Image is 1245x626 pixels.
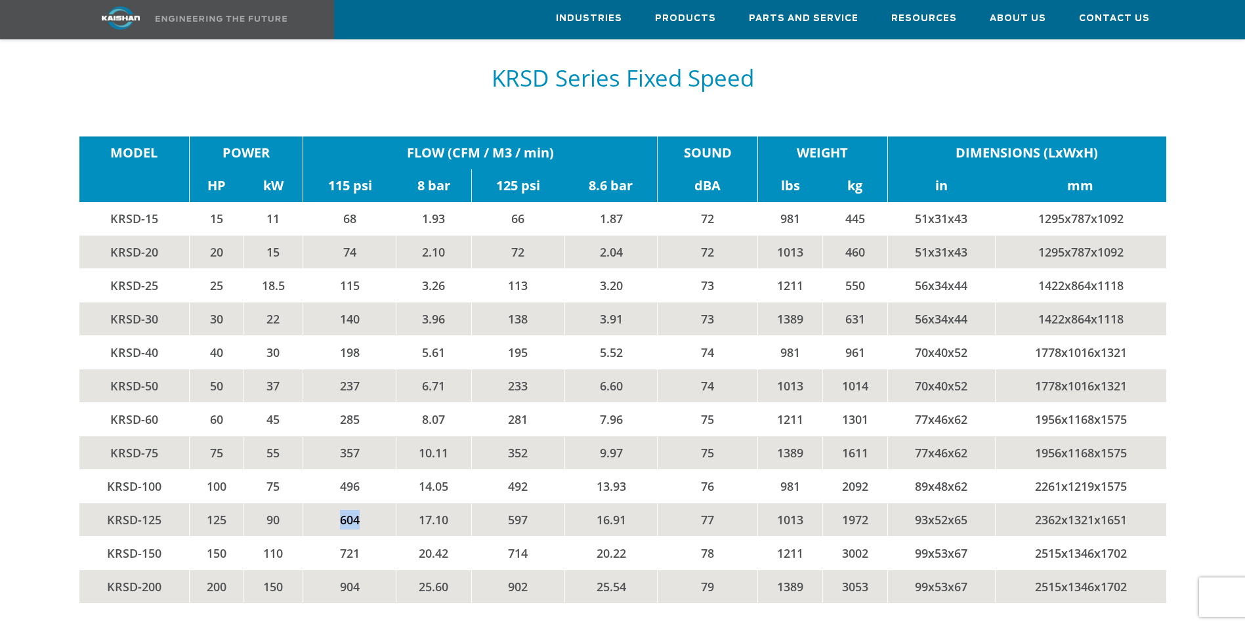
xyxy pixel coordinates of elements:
[749,1,858,36] a: Parts and Service
[396,369,471,403] td: 6.71
[303,236,396,269] td: 74
[757,169,822,202] td: lbs
[564,169,658,202] td: 8.6 bar
[564,369,658,403] td: 6.60
[658,303,757,336] td: 73
[303,470,396,503] td: 496
[79,269,190,303] td: KRSD-25
[303,403,396,436] td: 285
[995,403,1166,436] td: 1956x1168x1575
[564,503,658,537] td: 16.91
[757,303,822,336] td: 1389
[243,236,303,269] td: 15
[658,403,757,436] td: 75
[891,1,957,36] a: Resources
[189,436,243,470] td: 75
[243,336,303,369] td: 30
[189,169,243,202] td: HP
[471,169,564,202] td: 125 psi
[757,269,822,303] td: 1211
[887,403,995,436] td: 77x46x62
[822,537,887,570] td: 3002
[556,1,622,36] a: Industries
[887,236,995,269] td: 51x31x43
[189,369,243,403] td: 50
[189,202,243,236] td: 15
[156,16,287,22] img: Engineering the future
[189,470,243,503] td: 100
[79,202,190,236] td: KRSD-15
[303,369,396,403] td: 237
[564,537,658,570] td: 20.22
[243,503,303,537] td: 90
[658,169,757,202] td: dBA
[887,336,995,369] td: 70x40x52
[243,202,303,236] td: 11
[471,269,564,303] td: 113
[79,570,190,604] td: KRSD-200
[564,436,658,470] td: 9.97
[79,236,190,269] td: KRSD-20
[189,303,243,336] td: 30
[471,537,564,570] td: 714
[822,570,887,604] td: 3053
[471,202,564,236] td: 66
[757,202,822,236] td: 981
[757,369,822,403] td: 1013
[887,303,995,336] td: 56x34x44
[658,470,757,503] td: 76
[303,303,396,336] td: 140
[887,436,995,470] td: 77x46x62
[189,336,243,369] td: 40
[822,303,887,336] td: 631
[79,436,190,470] td: KRSD-75
[303,436,396,470] td: 357
[303,202,396,236] td: 68
[658,503,757,537] td: 77
[658,136,757,169] td: SOUND
[189,236,243,269] td: 20
[396,537,471,570] td: 20.42
[556,11,622,26] span: Industries
[243,570,303,604] td: 150
[79,503,190,537] td: KRSD-125
[658,570,757,604] td: 79
[887,202,995,236] td: 51x31x43
[471,369,564,403] td: 233
[243,403,303,436] td: 45
[471,403,564,436] td: 281
[995,369,1166,403] td: 1778x1016x1321
[396,503,471,537] td: 17.10
[995,169,1166,202] td: mm
[189,570,243,604] td: 200
[995,570,1166,604] td: 2515x1346x1702
[471,470,564,503] td: 492
[243,537,303,570] td: 110
[990,1,1046,36] a: About Us
[887,470,995,503] td: 89x48x62
[243,436,303,470] td: 55
[822,369,887,403] td: 1014
[189,403,243,436] td: 60
[396,570,471,604] td: 25.60
[243,169,303,202] td: kW
[564,470,658,503] td: 13.93
[471,436,564,470] td: 352
[303,336,396,369] td: 198
[79,470,190,503] td: KRSD-100
[757,336,822,369] td: 981
[471,503,564,537] td: 597
[822,202,887,236] td: 445
[749,11,858,26] span: Parts and Service
[72,7,170,30] img: kaishan logo
[757,236,822,269] td: 1013
[995,269,1166,303] td: 1422x864x1118
[303,136,658,169] td: FLOW (CFM / M3 / min)
[995,503,1166,537] td: 2362x1321x1651
[564,202,658,236] td: 1.87
[995,303,1166,336] td: 1422x864x1118
[243,369,303,403] td: 37
[887,136,1166,169] td: DIMENSIONS (LxWxH)
[564,570,658,604] td: 25.54
[995,436,1166,470] td: 1956x1168x1575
